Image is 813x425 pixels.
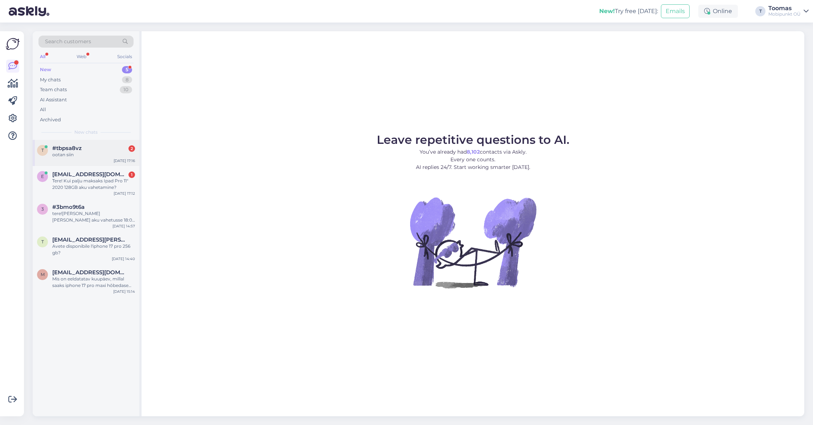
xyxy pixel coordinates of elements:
div: All [38,52,47,61]
div: T [755,6,765,16]
div: [DATE] 14:57 [113,223,135,229]
div: Web [75,52,88,61]
span: e [41,174,44,179]
div: 2 [128,145,135,152]
div: Toomas [768,5,801,11]
span: t [41,239,44,244]
div: ootan siin [52,151,135,158]
div: All [40,106,46,113]
div: New [40,66,51,73]
span: teomatrix@alice.it [52,236,128,243]
a: ToomasMobipunkt OÜ [768,5,809,17]
div: Mobipunkt OÜ [768,11,801,17]
div: [DATE] 15:14 [113,289,135,294]
b: 8,102 [467,149,480,155]
div: [DATE] 17:12 [114,191,135,196]
div: Try free [DATE]: [599,7,658,16]
div: [DATE] 14:40 [112,256,135,262]
div: 1 [128,171,135,178]
div: [DATE] 17:16 [114,158,135,163]
div: 8 [122,76,132,84]
span: Search customers [45,38,91,45]
span: eskalaator@gmail.com [52,171,128,178]
span: m [41,272,45,277]
button: Emails [661,4,690,18]
span: 3 [41,206,44,212]
p: You’ve already had contacts via Askly. Every one counts. AI replies 24/7. Start working smarter [... [377,148,569,171]
span: #tbpsa8vz [52,145,82,151]
span: #3bmo9t6a [52,204,85,210]
div: Online [698,5,738,18]
img: No Chat active [408,177,538,308]
div: My chats [40,76,61,84]
b: New! [599,8,615,15]
div: tere![PERSON_NAME] [PERSON_NAME] aku vahetusse 18:00 kas see saab sama [PERSON_NAME]?iphone 13 [52,210,135,223]
div: AI Assistant [40,96,67,104]
div: Tere! Kui palju maksaks Ipad Pro 11" 2020 128GB aku vahetamine? [52,178,135,191]
span: marleenmets55@gmail.com [52,269,128,276]
span: t [41,147,44,153]
div: Avete disponibile l'iphone 17 pro 256 gb? [52,243,135,256]
div: Team chats [40,86,67,93]
div: Mis on eeldatatav kuupäev, millal saaks iphone 17 pro maxi hõbedase 256GB kätte? [52,276,135,289]
img: Askly Logo [6,37,20,51]
span: New chats [74,129,98,135]
div: 10 [120,86,132,93]
div: Archived [40,116,61,124]
div: Socials [116,52,134,61]
div: 5 [122,66,132,73]
span: Leave repetitive questions to AI. [377,133,569,147]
